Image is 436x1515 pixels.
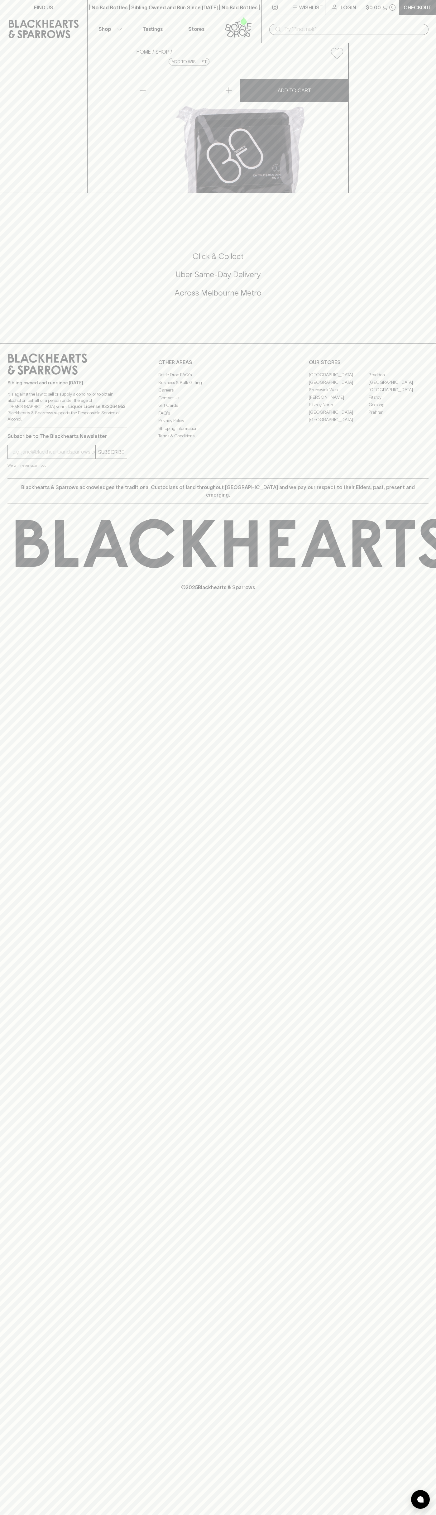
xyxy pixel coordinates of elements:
[341,4,356,11] p: Login
[369,386,429,393] a: [GEOGRAPHIC_DATA]
[309,401,369,408] a: Fitzroy North
[240,79,348,102] button: ADD TO CART
[158,379,278,386] a: Business & Bulk Gifting
[7,391,127,422] p: It is against the law to sell or supply alcohol to, or to obtain alcohol on behalf of a person un...
[158,394,278,402] a: Contact Us
[369,378,429,386] a: [GEOGRAPHIC_DATA]
[132,64,348,193] img: 34733.png
[309,408,369,416] a: [GEOGRAPHIC_DATA]
[12,447,95,457] input: e.g. jane@blackheartsandsparrows.com.au
[7,380,127,386] p: Sibling owned and run since [DATE]
[158,409,278,417] a: FAQ's
[98,448,124,456] p: SUBSCRIBE
[188,25,204,33] p: Stores
[369,401,429,408] a: Geelong
[96,445,127,459] button: SUBSCRIBE
[369,393,429,401] a: Fitzroy
[175,15,218,43] a: Stores
[12,483,424,498] p: Blackhearts & Sparrows acknowledges the traditional Custodians of land throughout [GEOGRAPHIC_DAT...
[158,432,278,440] a: Terms & Conditions
[309,393,369,401] a: [PERSON_NAME]
[309,416,369,423] a: [GEOGRAPHIC_DATA]
[309,386,369,393] a: Brunswick West
[369,408,429,416] a: Prahran
[137,49,151,55] a: HOME
[68,404,126,409] strong: Liquor License #32064953
[158,402,278,409] a: Gift Cards
[7,432,127,440] p: Subscribe to The Blackhearts Newsletter
[7,462,127,469] p: We will never spam you
[366,4,381,11] p: $0.00
[404,4,432,11] p: Checkout
[7,269,429,280] h5: Uber Same-Day Delivery
[158,425,278,432] a: Shipping Information
[7,288,429,298] h5: Across Melbourne Metro
[328,46,346,61] button: Add to wishlist
[156,49,169,55] a: SHOP
[169,58,209,65] button: Add to wishlist
[278,87,311,94] p: ADD TO CART
[309,358,429,366] p: OUR STORES
[143,25,163,33] p: Tastings
[299,4,323,11] p: Wishlist
[158,417,278,425] a: Privacy Policy
[391,6,394,9] p: 0
[158,387,278,394] a: Careers
[131,15,175,43] a: Tastings
[284,24,424,34] input: Try "Pinot noir"
[309,371,369,378] a: [GEOGRAPHIC_DATA]
[309,378,369,386] a: [GEOGRAPHIC_DATA]
[417,1496,424,1503] img: bubble-icon
[88,15,131,43] button: Shop
[7,251,429,262] h5: Click & Collect
[7,226,429,331] div: Call to action block
[158,371,278,379] a: Bottle Drop FAQ's
[158,358,278,366] p: OTHER AREAS
[369,371,429,378] a: Braddon
[98,25,111,33] p: Shop
[34,4,53,11] p: FIND US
